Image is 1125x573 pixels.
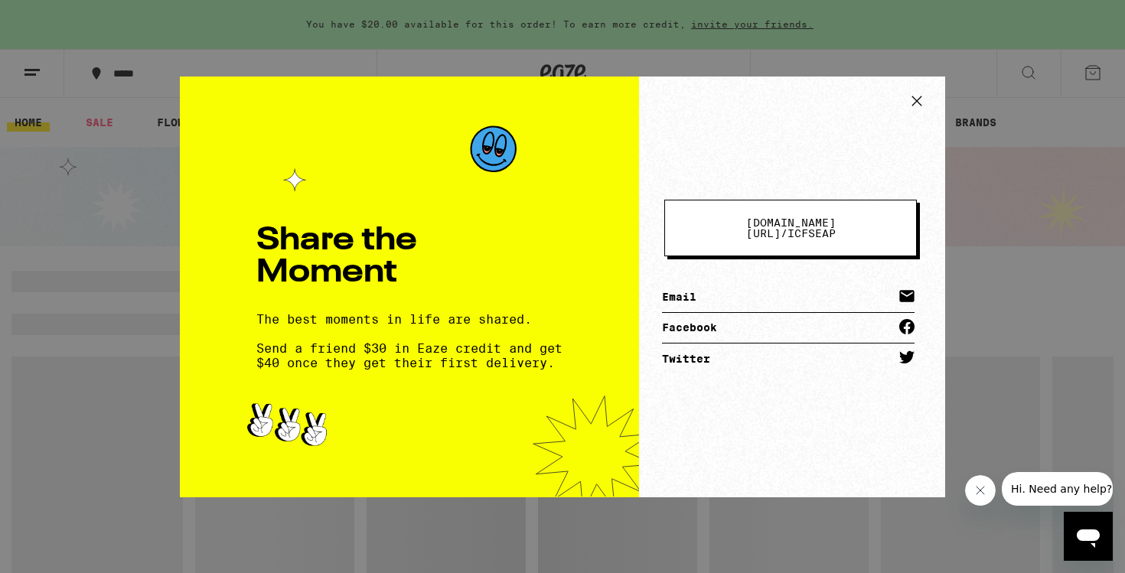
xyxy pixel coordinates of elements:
div: The best moments in life are shared. [256,312,562,370]
button: [DOMAIN_NAME][URL]/icfseap [664,200,917,256]
span: [DOMAIN_NAME][URL] / [746,217,836,239]
span: icfseap [726,217,855,239]
iframe: Button to launch messaging window [1064,512,1113,561]
iframe: Close message [965,475,996,506]
a: Facebook [662,313,915,343]
iframe: Message from company [1002,472,1113,506]
span: Send a friend $30 in Eaze credit and get $40 once they get their first delivery. [256,341,562,370]
a: Twitter [662,343,915,374]
h1: Share the Moment [256,225,562,289]
a: Email [662,282,915,313]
